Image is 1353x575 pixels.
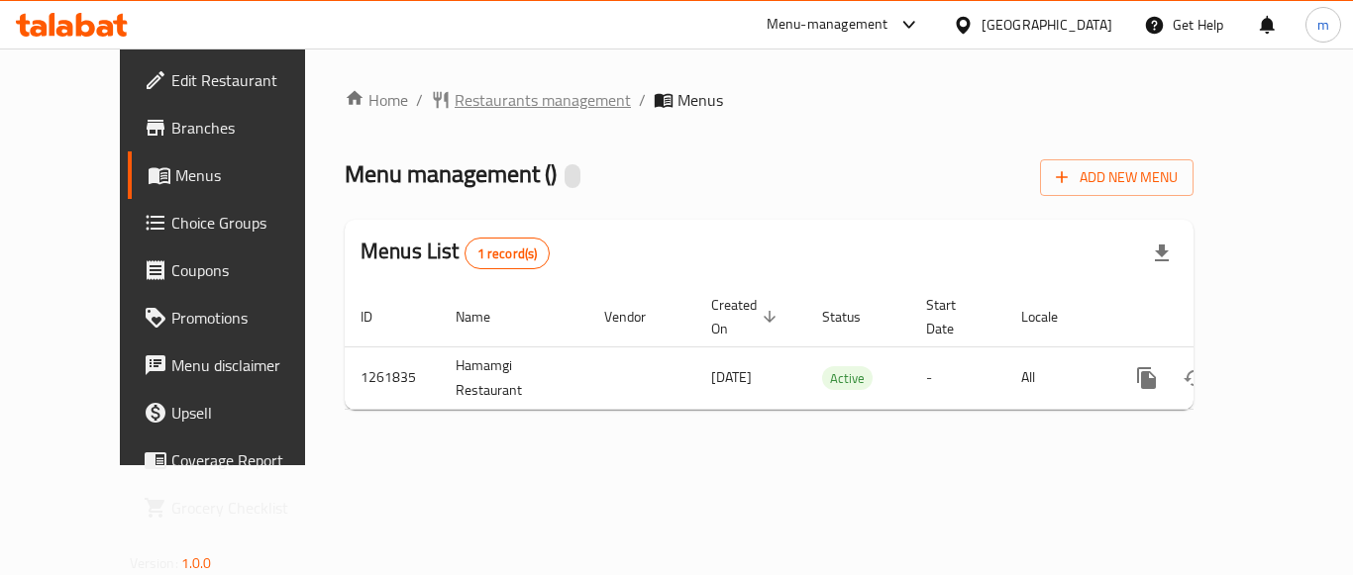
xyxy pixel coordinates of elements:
[128,199,346,246] a: Choice Groups
[677,88,723,112] span: Menus
[455,88,631,112] span: Restaurants management
[361,237,550,269] h2: Menus List
[361,305,398,329] span: ID
[1056,165,1178,190] span: Add New Menu
[128,104,346,151] a: Branches
[345,287,1329,410] table: enhanced table
[456,305,516,329] span: Name
[171,353,330,377] span: Menu disclaimer
[171,68,330,92] span: Edit Restaurant
[1317,14,1329,36] span: m
[171,211,330,235] span: Choice Groups
[1021,305,1084,329] span: Locale
[345,151,557,196] span: Menu management ( )
[128,56,346,104] a: Edit Restaurant
[440,346,588,409] td: Hamamgi Restaurant
[128,246,346,294] a: Coupons
[822,305,886,329] span: Status
[128,294,346,341] a: Promotions
[822,366,873,390] div: Active
[1005,346,1107,409] td: All
[128,484,346,531] a: Grocery Checklist
[171,496,330,520] span: Grocery Checklist
[128,436,346,484] a: Coverage Report
[345,88,408,112] a: Home
[711,364,752,390] span: [DATE]
[171,116,330,140] span: Branches
[345,88,1194,112] nav: breadcrumb
[982,14,1112,36] div: [GEOGRAPHIC_DATA]
[711,293,782,340] span: Created On
[910,346,1005,409] td: -
[175,163,330,187] span: Menus
[822,367,873,390] span: Active
[171,306,330,330] span: Promotions
[345,346,440,409] td: 1261835
[1138,230,1186,277] div: Export file
[171,401,330,425] span: Upsell
[466,244,550,263] span: 1 record(s)
[1171,354,1218,402] button: Change Status
[1107,287,1329,347] th: Actions
[128,151,346,199] a: Menus
[926,293,982,340] span: Start Date
[128,341,346,389] a: Menu disclaimer
[416,88,423,112] li: /
[1123,354,1171,402] button: more
[171,448,330,472] span: Coverage Report
[639,88,646,112] li: /
[1040,159,1194,196] button: Add New Menu
[767,13,888,37] div: Menu-management
[431,88,631,112] a: Restaurants management
[128,389,346,436] a: Upsell
[604,305,672,329] span: Vendor
[171,258,330,282] span: Coupons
